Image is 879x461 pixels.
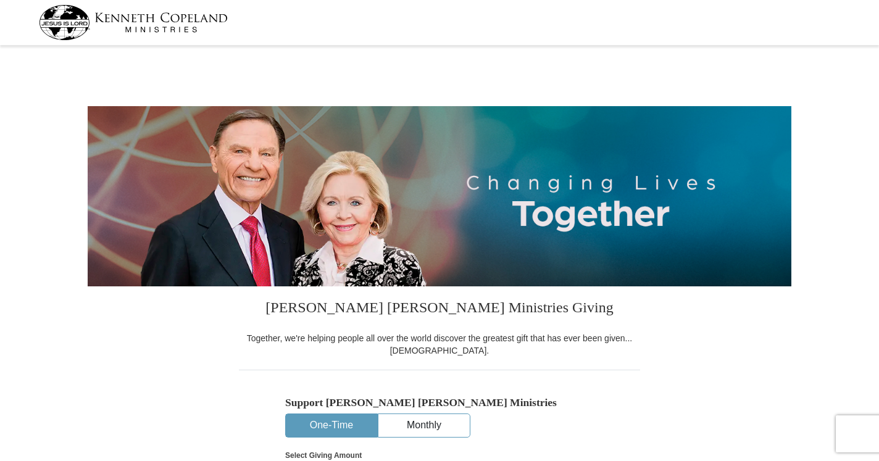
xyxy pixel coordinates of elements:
[378,414,470,437] button: Monthly
[285,396,594,409] h5: Support [PERSON_NAME] [PERSON_NAME] Ministries
[285,451,362,460] strong: Select Giving Amount
[39,5,228,40] img: kcm-header-logo.svg
[286,414,377,437] button: One-Time
[239,286,640,332] h3: [PERSON_NAME] [PERSON_NAME] Ministries Giving
[239,332,640,357] div: Together, we're helping people all over the world discover the greatest gift that has ever been g...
